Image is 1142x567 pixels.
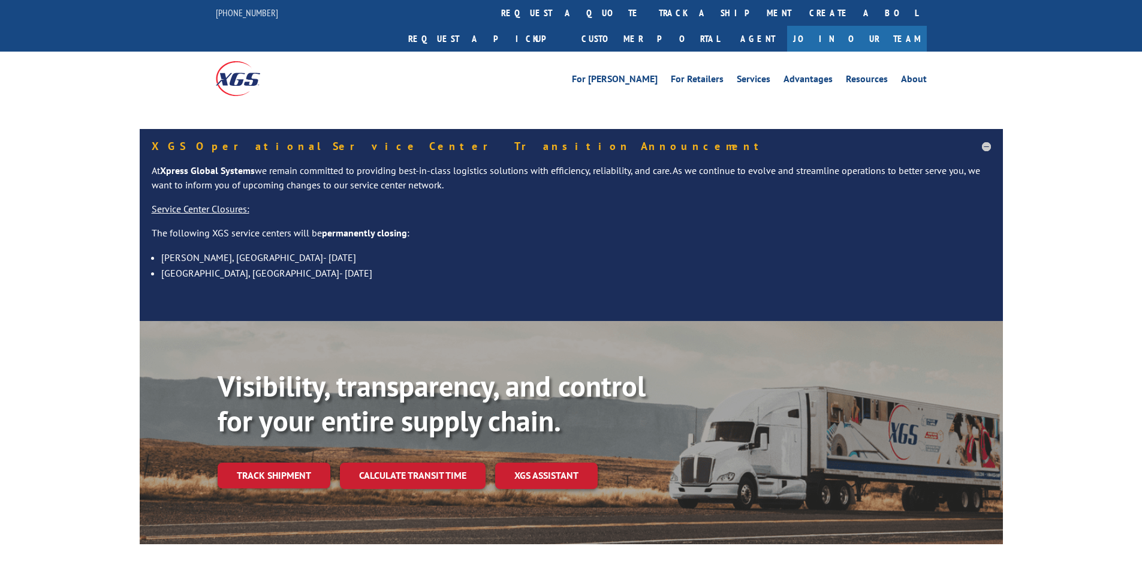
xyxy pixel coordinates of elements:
li: [PERSON_NAME], [GEOGRAPHIC_DATA]- [DATE] [161,250,991,265]
h5: XGS Operational Service Center Transition Announcement [152,141,991,152]
strong: permanently closing [322,227,407,239]
a: Advantages [784,74,833,88]
a: Track shipment [218,463,330,488]
a: Customer Portal [572,26,728,52]
li: [GEOGRAPHIC_DATA], [GEOGRAPHIC_DATA]- [DATE] [161,265,991,281]
a: Request a pickup [399,26,572,52]
p: The following XGS service centers will be : [152,226,991,250]
a: Services [737,74,770,88]
u: Service Center Closures: [152,203,249,215]
a: For Retailers [671,74,724,88]
p: At we remain committed to providing best-in-class logistics solutions with efficiency, reliabilit... [152,164,991,202]
b: Visibility, transparency, and control for your entire supply chain. [218,367,646,439]
a: Agent [728,26,787,52]
a: Calculate transit time [340,463,486,488]
a: XGS ASSISTANT [495,463,598,488]
a: Join Our Team [787,26,927,52]
a: [PHONE_NUMBER] [216,7,278,19]
a: About [901,74,927,88]
a: For [PERSON_NAME] [572,74,658,88]
strong: Xpress Global Systems [160,164,255,176]
a: Resources [846,74,888,88]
